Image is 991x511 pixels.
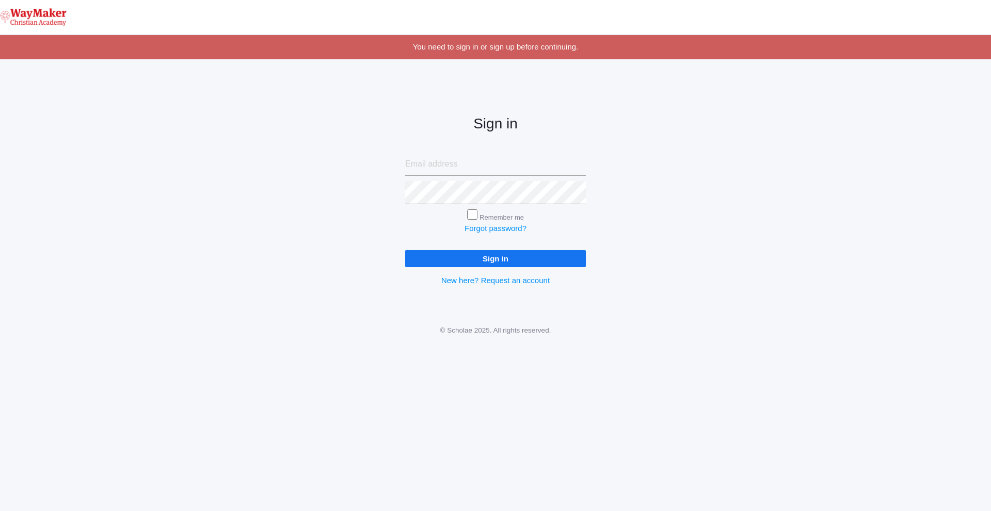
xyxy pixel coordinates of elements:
input: Sign in [405,250,586,267]
h2: Sign in [405,116,586,132]
label: Remember me [479,213,524,221]
a: Forgot password? [465,224,526,233]
a: New here? Request an account [441,276,550,285]
input: Email address [405,153,586,176]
